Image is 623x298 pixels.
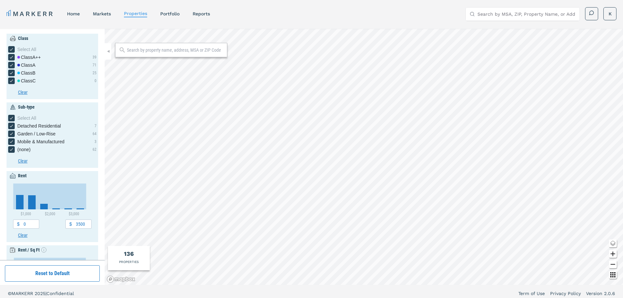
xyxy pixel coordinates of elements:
[95,78,96,84] div: 0
[124,11,147,16] a: properties
[609,10,612,17] span: K
[160,11,180,16] a: Portfolio
[17,131,56,137] span: Garden / Low-Rise
[17,138,64,145] span: Mobile & Manufactured
[8,291,11,296] span: ©
[93,62,96,68] div: 71
[17,146,30,153] span: (none)
[28,195,36,209] path: $1,000 - $1,500, 55. Histogram.
[8,54,41,61] div: [object Object] checkbox input
[95,139,96,145] div: 3
[17,123,61,129] span: Detached Residential
[21,212,31,216] text: $1,000
[8,115,96,121] div: [object Object] checkbox input
[18,247,46,254] div: Rent / Sq Ft
[64,208,72,209] path: $2,500 - $3,000, 1. Histogram.
[13,258,87,290] svg: Interactive chart
[41,247,46,253] svg: Show empty values info icon
[93,147,96,152] div: 62
[18,35,28,42] div: Class
[8,46,96,53] div: [object Object] checkbox input
[17,62,35,68] div: Class A
[477,8,576,21] input: Search by MSA, ZIP, Property Name, or Address
[18,158,96,165] button: Clear button
[35,291,46,296] span: 2025 |
[18,89,96,96] button: Clear button
[603,7,616,20] button: K
[93,11,111,16] a: markets
[609,271,617,279] button: Other options map button
[586,290,615,297] a: Version 2.0.6
[17,115,96,121] div: Select All
[93,131,96,137] div: 64
[550,290,581,297] a: Privacy Policy
[40,204,48,209] path: $1,500 - $2,000, 21. Histogram.
[8,70,35,76] div: [object Object] checkbox input
[8,131,56,137] div: Garden / Low-Rise checkbox input
[5,265,100,282] button: Reset to Default
[127,47,224,53] input: Search by property name, address, MSA or ZIP Code
[16,195,24,209] path: $500 - $1,000, 56. Histogram.
[8,138,64,145] div: Mobile & Manufactured checkbox input
[18,104,35,111] div: Sub-type
[17,78,36,84] div: Class C
[17,70,35,76] div: Class B
[13,258,92,290] div: Chart. Highcharts interactive chart.
[609,260,617,268] button: Zoom out map button
[107,275,135,283] a: Mapbox logo
[95,123,96,129] div: 7
[7,9,54,18] a: MARKERR
[69,212,79,216] text: $3,000
[93,70,96,76] div: 25
[67,11,80,16] a: home
[8,123,61,129] div: Detached Residential checkbox input
[8,62,35,68] div: [object Object] checkbox input
[8,146,30,153] div: (none) checkbox input
[18,232,96,239] button: Clear button
[13,184,87,216] svg: Interactive chart
[52,208,60,209] path: $2,000 - $2,500, 2. Histogram.
[119,259,139,264] div: PROPERTIES
[17,54,41,61] div: Class A++
[105,29,623,285] canvas: Map
[609,250,617,258] button: Zoom in map button
[518,290,545,297] a: Term of Use
[93,54,96,60] div: 39
[8,78,36,84] div: [object Object] checkbox input
[11,291,35,296] span: MARKERR
[124,249,134,258] div: Total of properties
[609,239,617,247] button: Change style map button
[45,212,55,216] text: $2,000
[193,11,210,16] a: reports
[18,172,26,179] div: Rent
[46,291,74,296] span: Confidential
[17,46,96,53] div: Select All
[77,208,84,209] path: $3,000 - $3,500, 1. Histogram.
[13,184,92,216] div: Chart. Highcharts interactive chart.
